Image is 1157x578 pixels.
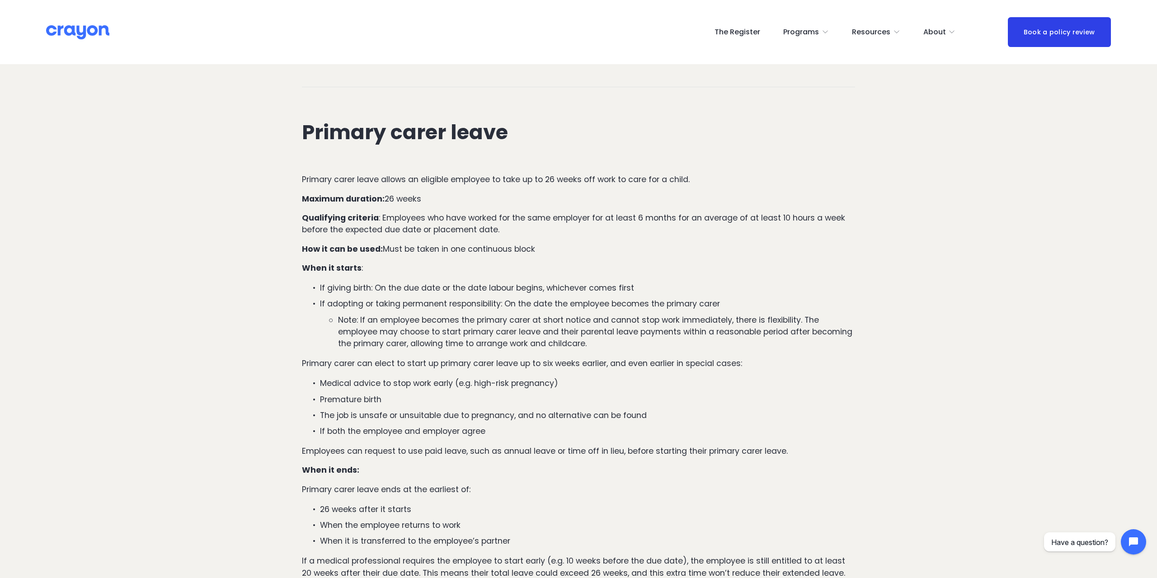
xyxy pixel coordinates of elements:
a: The Register [715,25,760,39]
p: : [302,262,856,274]
p: When it is transferred to the employee’s partner [320,535,856,547]
a: folder dropdown [852,25,900,39]
p: 26 weeks [302,193,856,205]
p: Note: If an employee becomes the primary carer at short notice and cannot stop work immediately, ... [338,314,856,350]
p: Premature birth [320,394,856,405]
p: If giving birth: On the due date or the date labour begins, whichever comes first [320,282,856,294]
a: Book a policy review [1008,17,1111,47]
strong: When it ends: [302,465,359,475]
strong: How it can be used: [302,244,383,254]
p: When the employee returns to work [320,519,856,531]
p: Employees can request to use paid leave, such as annual leave or time off in lieu, before startin... [302,445,856,457]
strong: When it starts [302,263,362,273]
a: folder dropdown [783,25,829,39]
a: folder dropdown [923,25,956,39]
p: If adopting or taking permanent responsibility: On the date the employee becomes the primary carer [320,298,856,310]
h2: Primary carer leave [302,121,856,144]
p: Primary carer leave ends at the earliest of: [302,484,856,495]
img: Crayon [46,24,109,40]
strong: Qualifying criteria [302,212,379,223]
span: About [923,26,946,39]
span: Resources [852,26,890,39]
p: Medical advice to stop work early (e.g. high-risk pregnancy) [320,377,856,389]
strong: Maximum duration: [302,193,385,204]
p: : Employees who have worked for the same employer for at least 6 months for an average of at leas... [302,212,856,236]
p: Must be taken in one continuous block [302,243,856,255]
span: Programs [783,26,819,39]
p: The job is unsafe or unsuitable due to pregnancy, and no alternative can be found [320,409,856,421]
p: If both the employee and employer agree [320,425,856,437]
p: Primary carer leave allows an eligible employee to take up to 26 weeks off work to care for a child. [302,174,856,185]
p: 26 weeks after it starts [320,503,856,515]
p: Primary carer can elect to start up primary carer leave up to six weeks earlier, and even earlier... [302,357,856,369]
